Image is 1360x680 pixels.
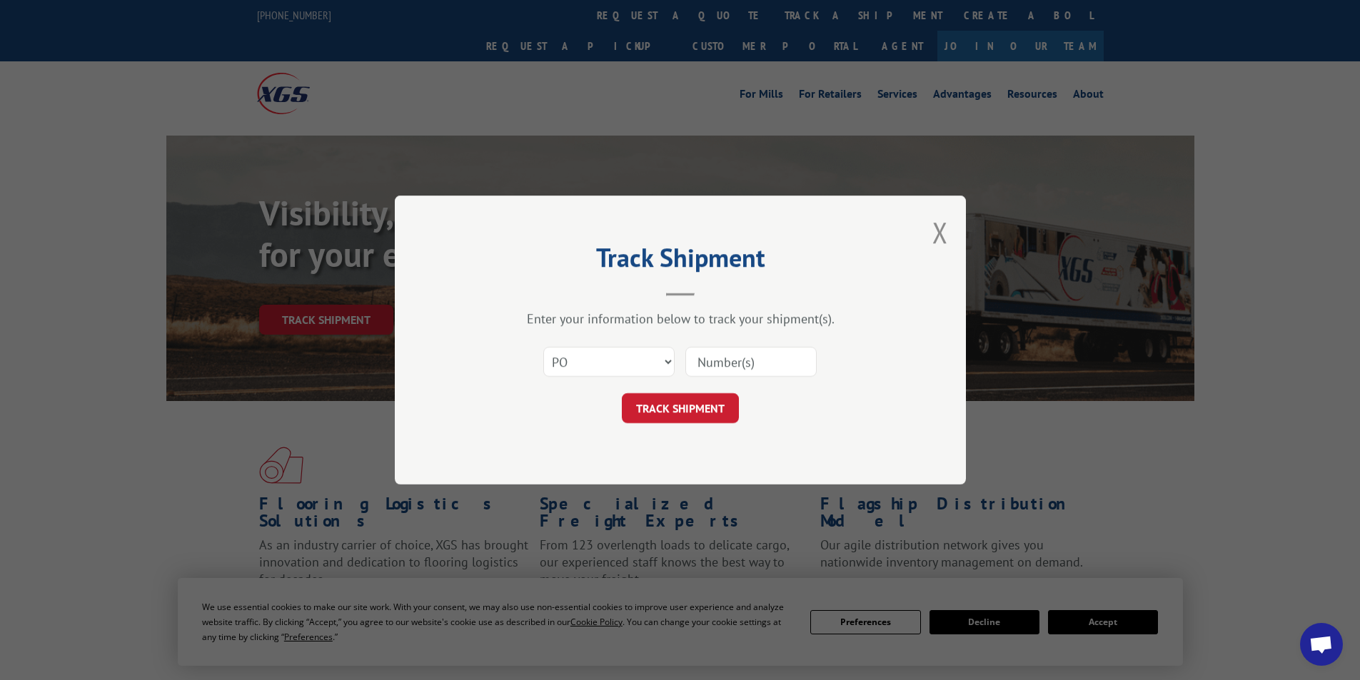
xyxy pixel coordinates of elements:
[466,310,895,327] div: Enter your information below to track your shipment(s).
[622,393,739,423] button: TRACK SHIPMENT
[932,213,948,251] button: Close modal
[466,248,895,275] h2: Track Shipment
[685,347,817,377] input: Number(s)
[1300,623,1343,666] div: Open chat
